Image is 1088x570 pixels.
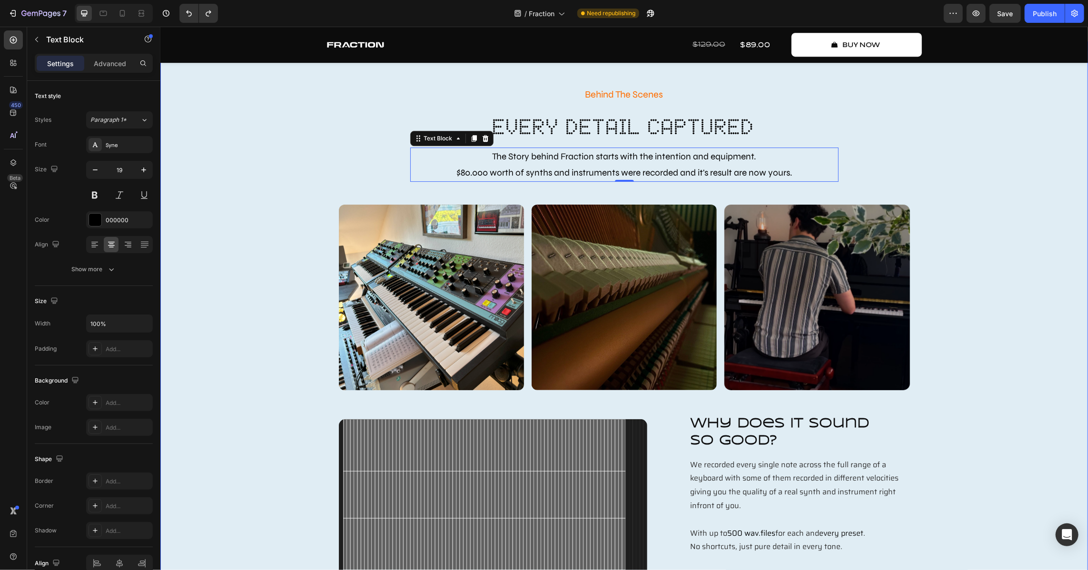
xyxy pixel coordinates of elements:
div: Color [35,216,49,224]
span: / [524,9,527,19]
div: Padding [35,344,57,353]
div: Undo/Redo [179,4,218,23]
div: Align [35,557,62,570]
span: 500 wav.files [567,501,615,512]
div: Border [35,477,53,485]
div: Text Block [262,108,294,116]
input: Auto [87,315,152,332]
span: Save [998,10,1013,18]
p: Advanced [94,59,126,69]
div: Shadow [35,526,57,535]
iframe: Design area [160,27,1088,570]
div: Syne [106,141,150,149]
button: Publish [1025,4,1065,23]
div: Add... [106,477,150,486]
span: Fraction [529,9,554,19]
div: Align [35,238,61,251]
span: Paragraph 1* [90,116,127,124]
div: Size [35,163,60,176]
div: Add... [106,345,150,354]
div: Styles [35,116,51,124]
span: $80.000 worth of synths and instruments were recorded and it's result are now yours. [296,140,632,151]
div: Add... [106,502,150,511]
div: 450 [9,101,23,109]
div: Beta [7,174,23,182]
div: Size [35,295,60,308]
div: Add... [106,423,150,432]
p: The Story behind Fraction starts with the intention and equipment. [251,122,677,154]
div: Add... [106,527,150,535]
div: Add... [106,399,150,407]
p: 7 [62,8,67,19]
img: gempages_562811069194568869-fc08a528-90d4-44da-b274-7a07f4ae297c.jpg [371,178,556,363]
img: gempages_562811069194568869-14d2211d-57a9-4a5e-a7e3-9232e5116b63.png [564,178,749,363]
p: We recorded every single note across the full range of a keyboard with some of them recorded in d... [530,432,749,528]
img: gempages_562811069194568869-f996290a-10bd-472a-873d-326138979b36.jpg [178,178,364,363]
p: Settings [47,59,74,69]
button: Save [989,4,1021,23]
button: Paragraph 1* [86,111,153,128]
div: Shape [35,453,65,466]
div: Font [35,140,47,149]
h2: Why does it sound so good? [529,388,750,424]
div: Corner [35,501,54,510]
div: Open Intercom Messenger [1056,523,1078,546]
div: Color [35,398,49,407]
p: Text Block [46,34,127,45]
div: Width [35,319,50,328]
button: 7 [4,4,71,23]
button: Show more [35,261,153,278]
div: 000000 [106,216,150,225]
div: Text style [35,92,61,100]
span: every preset [659,501,703,512]
span: Need republishing [587,9,635,18]
div: Show more [72,265,116,274]
div: Background [35,374,81,387]
img: gempages_562811069194568869-00263ac1-d88b-4d56-b20c-5f9c287d529f.png [178,393,487,550]
div: Image [35,423,51,432]
div: Publish [1033,9,1057,19]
